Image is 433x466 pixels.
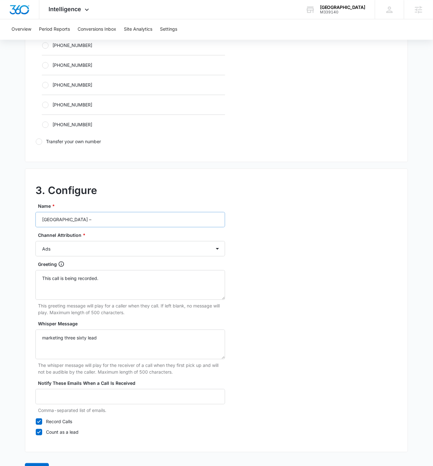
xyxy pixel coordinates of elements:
[35,270,225,300] textarea: This call is being recorded.
[160,19,177,40] button: Settings
[49,6,81,12] span: Intelligence
[39,19,70,40] button: Period Reports
[35,183,398,198] h2: 3. Configure
[38,407,225,414] p: Comma-separated list of emails.
[320,5,366,10] div: account name
[42,42,225,49] label: [PHONE_NUMBER]
[38,261,57,268] p: Greeting
[38,232,228,238] label: Channel Attribution
[38,203,228,209] label: Name
[78,19,116,40] button: Conversions Inbox
[42,101,225,108] label: [PHONE_NUMBER]
[38,380,228,386] label: Notify These Emails When a Call Is Received
[35,429,225,435] label: Count as a lead
[320,10,366,14] div: account id
[11,19,31,40] button: Overview
[35,138,225,145] label: Transfer your own number
[42,62,225,68] label: [PHONE_NUMBER]
[38,302,225,316] p: This greeting message will play for a caller when they call. If left blank, no message will play....
[124,19,152,40] button: Site Analytics
[35,330,225,359] textarea: marketing three sixty lead
[38,362,225,375] p: The whisper message will play for the receiver of a call when they first pick up and will not be ...
[38,320,228,327] label: Whisper Message
[42,82,225,88] label: [PHONE_NUMBER]
[35,418,225,425] label: Record Calls
[42,121,225,128] label: [PHONE_NUMBER]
